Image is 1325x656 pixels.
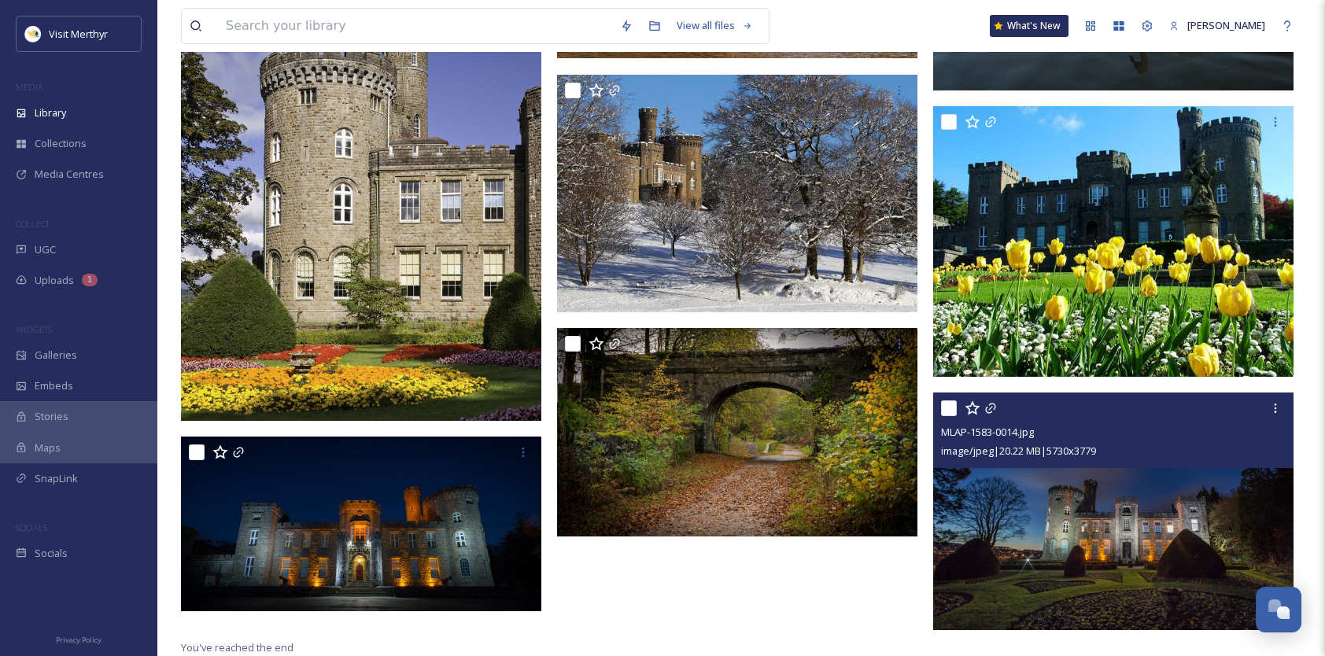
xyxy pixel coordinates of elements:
[557,74,917,312] img: castle-3.JPG
[181,437,541,611] img: MLA19315.jpg
[933,106,1294,377] img: cyfarthfa castle-.JPG
[56,635,101,645] span: Privacy Policy
[933,392,1294,630] img: MLAP-1583-0014.jpg
[35,471,78,486] span: SnapLink
[49,27,108,41] span: Visit Merthyr
[35,409,68,424] span: Stories
[35,273,74,288] span: Uploads
[218,9,612,43] input: Search your library
[669,10,761,41] a: View all files
[557,328,917,536] img: MLAP-2101-0003 smaller size.jpg
[35,167,104,182] span: Media Centres
[16,323,52,335] span: WIDGETS
[16,521,47,533] span: SOCIALS
[35,546,68,561] span: Socials
[1161,10,1273,41] a: [PERSON_NAME]
[35,348,77,363] span: Galleries
[1187,18,1265,32] span: [PERSON_NAME]
[35,136,87,151] span: Collections
[35,378,73,393] span: Embeds
[941,444,1096,458] span: image/jpeg | 20.22 MB | 5730 x 3779
[990,15,1068,37] a: What's New
[82,274,98,286] div: 1
[16,81,43,93] span: MEDIA
[941,425,1034,439] span: MLAP-1583-0014.jpg
[25,26,41,42] img: download.jpeg
[181,640,293,654] span: You've reached the end
[35,105,66,120] span: Library
[56,629,101,648] a: Privacy Policy
[16,218,50,230] span: COLLECT
[35,242,56,257] span: UGC
[35,440,61,455] span: Maps
[1256,587,1301,632] button: Open Chat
